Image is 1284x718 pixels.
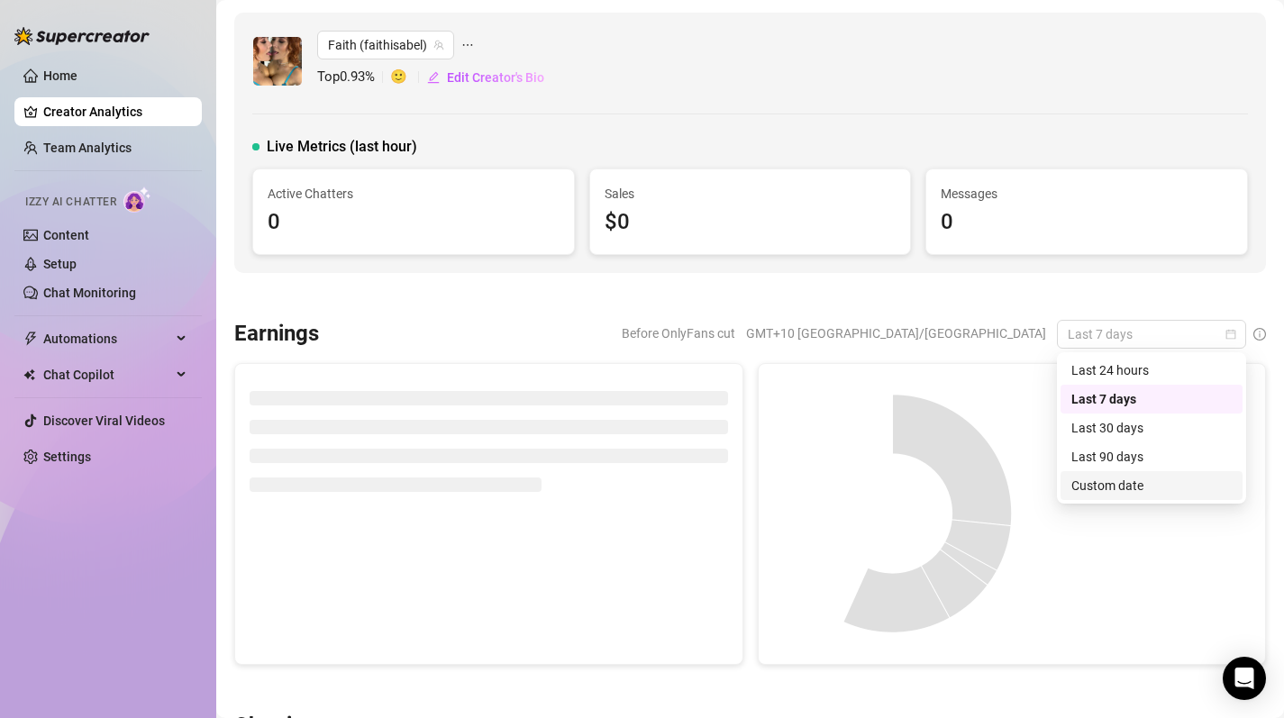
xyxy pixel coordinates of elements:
a: Content [43,228,89,242]
span: GMT+10 [GEOGRAPHIC_DATA]/[GEOGRAPHIC_DATA] [746,320,1046,347]
span: Automations [43,324,171,353]
span: Messages [941,184,1233,204]
a: Setup [43,257,77,271]
span: 🙂 [390,67,426,88]
span: edit [427,71,440,84]
span: ellipsis [461,31,474,59]
img: Faith [253,37,302,86]
div: Last 90 days [1071,447,1232,467]
a: Home [43,68,77,83]
div: Custom date [1071,476,1232,495]
a: Discover Viral Videos [43,414,165,428]
span: Last 7 days [1068,321,1235,348]
div: Last 24 hours [1061,356,1243,385]
img: Chat Copilot [23,368,35,381]
div: Last 7 days [1061,385,1243,414]
div: 0 [268,205,560,240]
img: logo-BBDzfeDw.svg [14,27,150,45]
span: Izzy AI Chatter [25,194,116,211]
h3: Earnings [234,320,319,349]
a: Chat Monitoring [43,286,136,300]
div: 0 [941,205,1233,240]
span: Before OnlyFans cut [622,320,735,347]
span: calendar [1225,329,1236,340]
div: Last 30 days [1071,418,1232,438]
div: Last 7 days [1071,389,1232,409]
div: Last 90 days [1061,442,1243,471]
span: Top 0.93 % [317,67,390,88]
span: Edit Creator's Bio [447,70,544,85]
span: Live Metrics (last hour) [267,136,417,158]
div: Custom date [1061,471,1243,500]
span: Sales [605,184,897,204]
span: info-circle [1253,328,1266,341]
a: Team Analytics [43,141,132,155]
span: Active Chatters [268,184,560,204]
span: Faith (faithisabel) [328,32,443,59]
button: Edit Creator's Bio [426,63,545,92]
span: thunderbolt [23,332,38,346]
div: $0 [605,205,897,240]
img: AI Chatter [123,186,151,213]
a: Settings [43,450,91,464]
div: Open Intercom Messenger [1223,657,1266,700]
a: Creator Analytics [43,97,187,126]
span: Chat Copilot [43,360,171,389]
div: Last 24 hours [1071,360,1232,380]
div: Last 30 days [1061,414,1243,442]
span: team [433,40,444,50]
